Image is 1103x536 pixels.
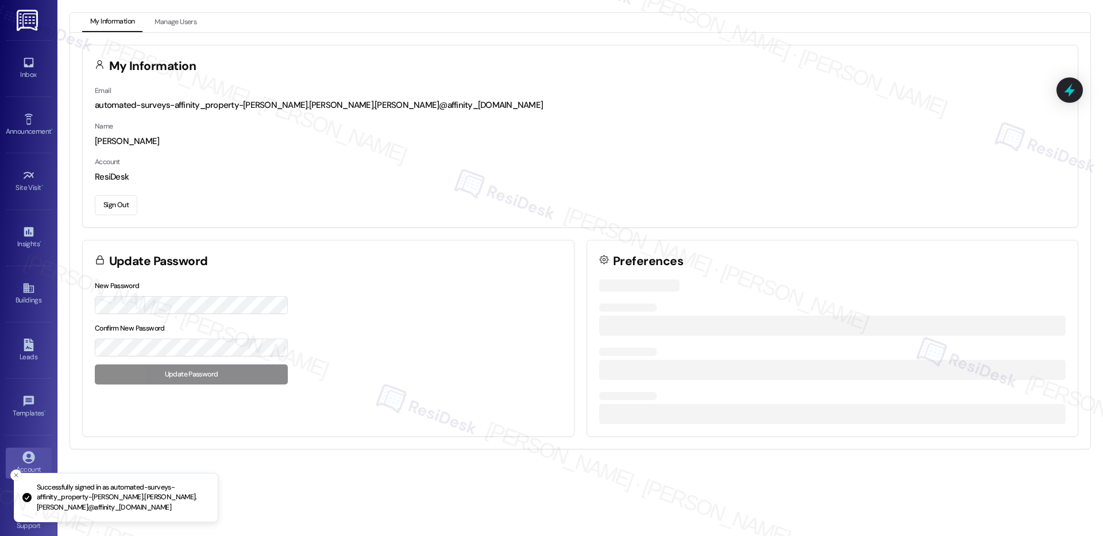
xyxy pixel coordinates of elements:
[146,13,205,32] button: Manage Users
[109,60,196,72] h3: My Information
[6,222,52,253] a: Insights •
[95,99,1066,111] div: automated-surveys-affinity_property-[PERSON_NAME].[PERSON_NAME].[PERSON_NAME]@affinity_[DOMAIN_NAME]
[95,157,120,166] label: Account
[6,504,52,535] a: Support
[41,182,43,190] span: •
[95,171,1066,183] div: ResiDesk
[95,86,111,95] label: Email
[10,469,22,481] button: Close toast
[6,391,52,422] a: Templates •
[82,13,142,32] button: My Information
[6,53,52,84] a: Inbox
[40,238,41,246] span: •
[95,135,1066,147] div: [PERSON_NAME]
[95,122,113,131] label: Name
[6,335,52,366] a: Leads
[613,255,683,267] h3: Preferences
[95,195,137,215] button: Sign Out
[37,483,209,513] p: Successfully signed in as automated-surveys-affinity_property-[PERSON_NAME].[PERSON_NAME].[PERSON...
[6,278,52,309] a: Buildings
[17,10,40,31] img: ResiDesk Logo
[6,448,52,479] a: Account
[51,126,53,134] span: •
[6,166,52,197] a: Site Visit •
[95,281,140,290] label: New Password
[95,324,165,333] label: Confirm New Password
[109,255,208,267] h3: Update Password
[44,407,46,415] span: •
